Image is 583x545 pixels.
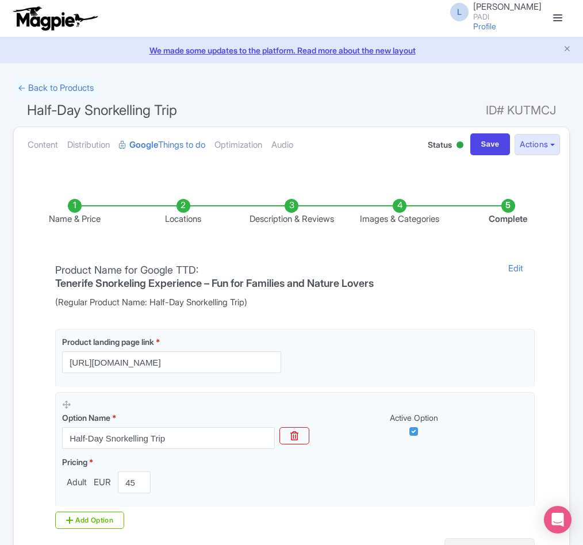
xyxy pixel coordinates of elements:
[346,199,454,226] li: Images & Categories
[13,77,98,99] a: ← Back to Products
[55,278,374,289] h4: Tenerife Snorkeling Experience – Fun for Families and Nature Lovers
[21,199,129,226] li: Name & Price
[563,43,572,56] button: Close announcement
[544,506,572,534] div: Open Intercom Messenger
[91,476,113,489] span: EUR
[62,427,275,449] input: Option Name
[55,512,124,529] div: Add Option
[515,134,560,155] button: Actions
[497,262,535,309] a: Edit
[237,199,346,226] li: Description & Reviews
[62,337,154,347] span: Product landing page link
[454,137,466,155] div: Active
[55,264,198,276] span: Product Name for Google TTD:
[486,99,556,122] span: ID# KUTMCJ
[473,1,542,12] span: [PERSON_NAME]
[119,127,205,163] a: GoogleThings to do
[470,133,511,155] input: Save
[7,44,576,56] a: We made some updates to the platform. Read more about the new layout
[28,127,58,163] a: Content
[443,2,542,21] a: L [PERSON_NAME] PADI
[62,351,281,373] input: Product landing page link
[390,413,438,423] span: Active Option
[62,476,91,489] span: Adult
[27,102,177,118] span: Half-Day Snorkelling Trip
[62,457,87,467] span: Pricing
[129,199,237,226] li: Locations
[428,139,452,151] span: Status
[450,3,469,21] span: L
[129,139,158,152] strong: Google
[67,127,110,163] a: Distribution
[473,21,496,31] a: Profile
[271,127,293,163] a: Audio
[62,413,110,423] span: Option Name
[214,127,262,163] a: Optimization
[118,471,151,493] input: 0.00
[473,13,542,21] small: PADI
[10,6,99,31] img: logo-ab69f6fb50320c5b225c76a69d11143b.png
[55,296,490,309] span: (Regular Product Name: Half-Day Snorkelling Trip)
[454,199,562,226] li: Complete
